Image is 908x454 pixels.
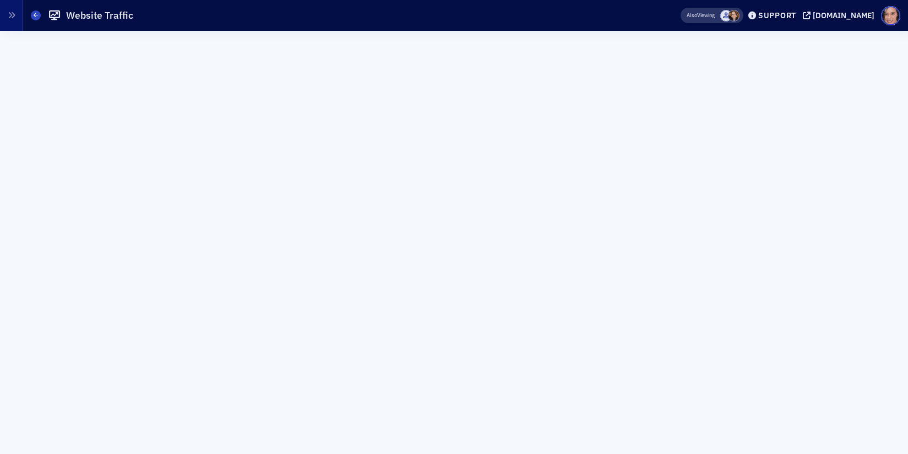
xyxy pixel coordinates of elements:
span: Lauren Standiford [720,10,732,21]
span: Viewing [687,12,715,19]
h1: Website Traffic [66,9,133,22]
button: [DOMAIN_NAME] [803,12,878,19]
span: Profile [881,6,900,25]
span: Michelle Brown [728,10,740,21]
div: [DOMAIN_NAME] [813,10,874,20]
div: Support [758,10,796,20]
div: Also [687,12,697,19]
